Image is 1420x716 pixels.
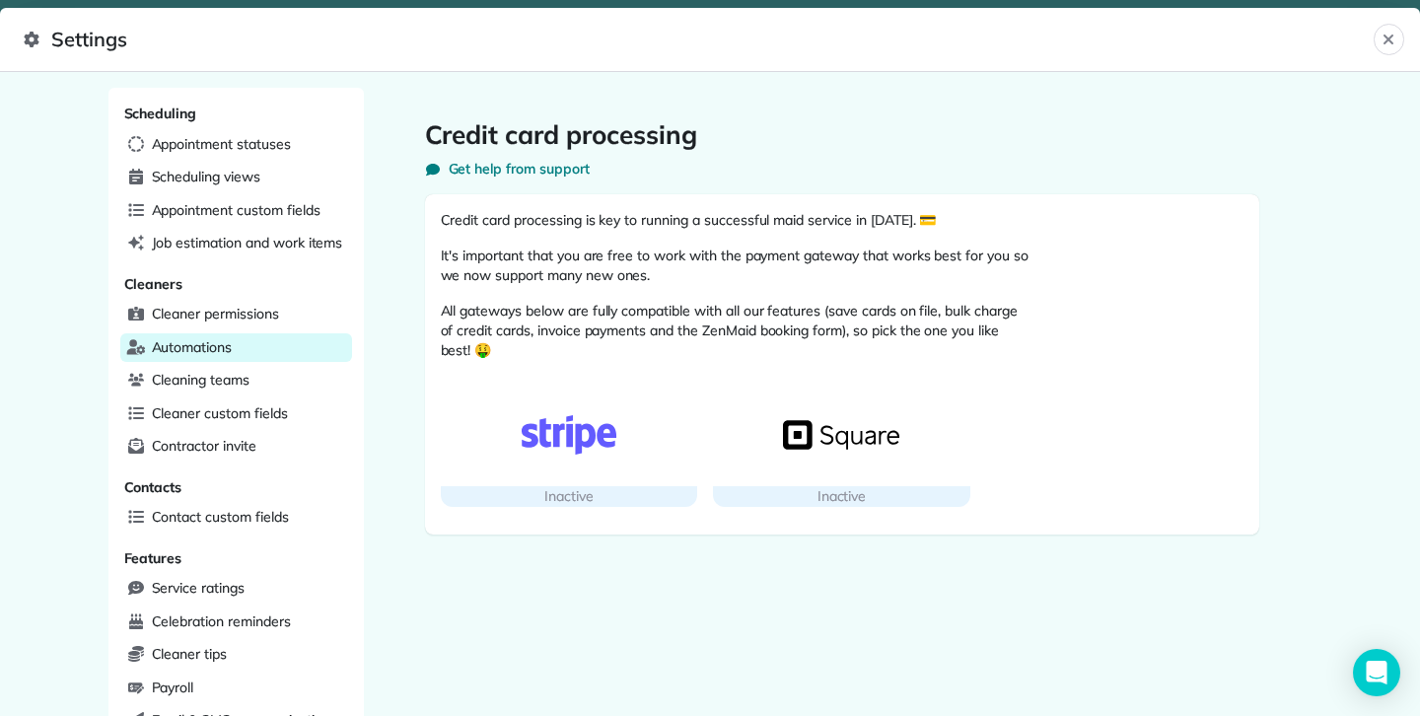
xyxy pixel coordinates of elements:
span: Cleaners [124,275,183,293]
a: Job estimation and work items [120,229,352,258]
a: Contractor invite [120,432,352,462]
button: Get help from support [425,159,590,179]
span: Cleaner tips [152,644,228,664]
span: Contractor invite [152,436,256,456]
a: Service ratings [120,574,352,604]
span: Features [124,549,182,567]
span: Automations [152,337,233,357]
a: Cleaner tips [120,640,352,670]
a: Appointment custom fields [120,196,352,226]
a: Contact custom fields [120,503,352,533]
span: Appointment custom fields [152,200,320,220]
span: Get help from support [449,159,590,179]
p: It's important that you are free to work with the payment gateway that works best for you so we n... [441,246,1032,285]
span: Celebration reminders [152,611,291,631]
span: Job estimation and work items [152,233,343,252]
span: Cleaner custom fields [152,403,288,423]
p: Credit card processing is key to running a successful maid service in [DATE]. 💳 [441,210,1032,230]
span: Contacts [124,478,182,496]
span: Scheduling [124,105,197,122]
span: Inactive [817,487,867,505]
span: Contact custom fields [152,507,289,527]
span: Cleaner permissions [152,304,279,323]
span: Payroll [152,678,194,697]
img: Stripe [511,415,627,455]
span: Settings [24,24,1374,55]
a: Cleaner custom fields [120,399,352,429]
a: Scheduling views [120,163,352,192]
span: Inactive [544,487,594,505]
span: Service ratings [152,578,245,598]
a: Cleaning teams [120,366,352,395]
span: Cleaning teams [152,370,249,390]
div: Open Intercom Messenger [1353,649,1400,696]
p: All gateways below are fully compatible with all our features (save cards on file, bulk charge of... [441,301,1032,360]
a: Automations [120,333,352,363]
h1: Credit card processing [425,119,1259,151]
button: Close [1374,24,1404,55]
span: Appointment statuses [152,134,291,154]
a: Celebration reminders [120,608,352,637]
img: Square [783,415,899,455]
span: Scheduling views [152,167,260,186]
a: Payroll [120,674,352,703]
a: Cleaner permissions [120,300,352,329]
a: Appointment statuses [120,130,352,160]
